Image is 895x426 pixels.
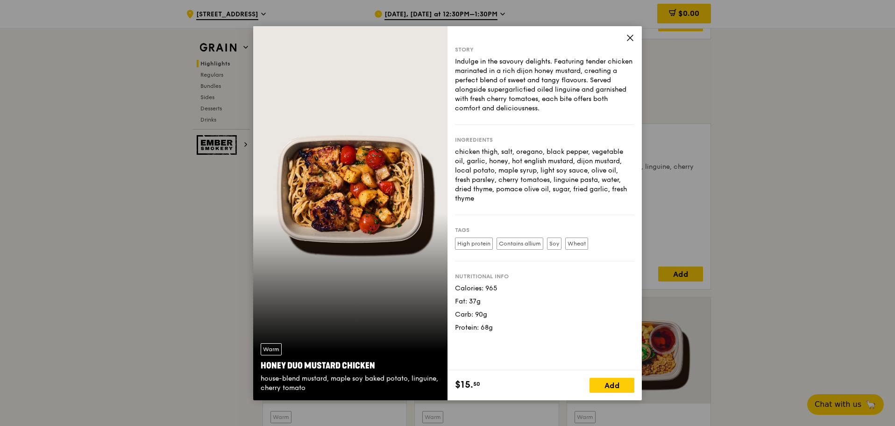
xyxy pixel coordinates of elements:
[455,136,634,144] div: Ingredients
[261,359,440,372] div: Honey Duo Mustard Chicken
[455,378,473,392] span: $15.
[473,380,480,388] span: 50
[261,343,282,355] div: Warm
[455,323,634,332] div: Protein: 68g
[590,378,634,393] div: Add
[565,238,588,250] label: Wheat
[261,374,440,393] div: house-blend mustard, maple soy baked potato, linguine, cherry tomato
[455,273,634,280] div: Nutritional info
[455,310,634,319] div: Carb: 90g
[455,147,634,203] div: chicken thigh, salt, oregano, black pepper, vegetable oil, garlic, honey, hot english mustard, di...
[455,226,634,234] div: Tags
[455,57,634,113] div: Indulge in the savoury delights. Featuring tender chicken marinated in a rich dijon honey mustard...
[455,284,634,293] div: Calories: 965
[455,238,493,250] label: High protein
[455,46,634,53] div: Story
[547,238,561,250] label: Soy
[497,238,543,250] label: Contains allium
[455,297,634,306] div: Fat: 37g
